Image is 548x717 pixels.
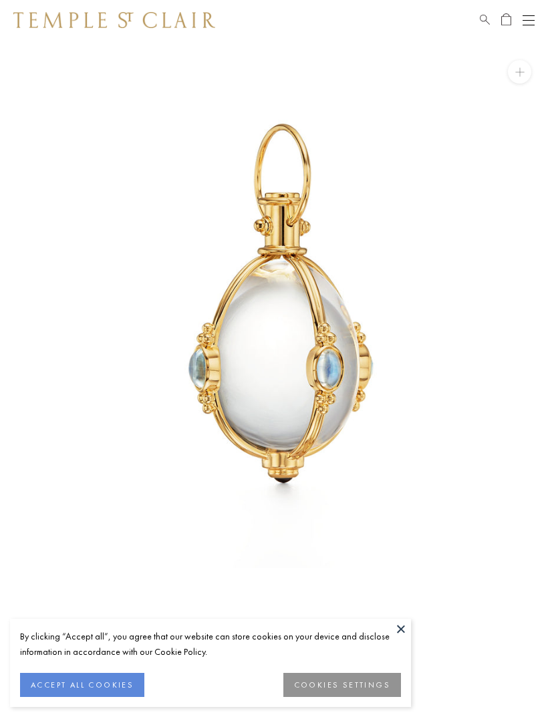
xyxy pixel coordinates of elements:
a: Open Shopping Bag [501,12,511,28]
a: Search [480,12,490,28]
img: Temple St. Clair [13,12,215,28]
img: P54801-E27BM [20,40,548,568]
button: COOKIES SETTINGS [283,673,401,697]
div: By clicking “Accept all”, you agree that our website can store cookies on your device and disclos... [20,629,401,660]
button: ACCEPT ALL COOKIES [20,673,144,697]
button: Open navigation [523,12,535,28]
